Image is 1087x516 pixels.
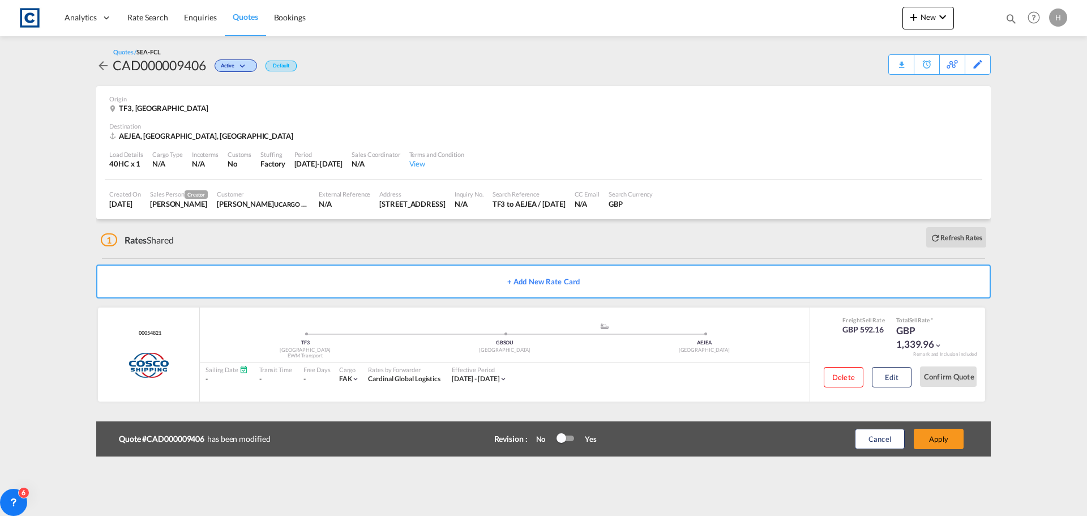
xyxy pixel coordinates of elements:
div: Cargo Type [152,150,183,159]
span: Sell [909,317,918,323]
div: N/A [455,199,483,209]
md-icon: icon-magnify [1005,12,1017,25]
md-icon: assets/icons/custom/ship-fill.svg [598,323,611,329]
span: Rate Search [127,12,168,22]
span: [DATE] - [DATE] [452,374,500,383]
div: GBP 592.16 [842,324,885,335]
div: EWM Transport [206,352,405,360]
div: Steve Rogers [217,199,310,209]
md-icon: icon-chevron-down [936,10,949,24]
span: Rates [125,234,147,245]
span: 1 [101,233,117,246]
div: Sailing Date [206,365,248,374]
button: icon-refreshRefresh Rates [926,227,986,248]
div: Cargo [339,365,360,374]
span: UCARGO PACIFIC LOGISTICS [274,199,356,208]
div: Free Days [303,365,331,374]
div: Freight Rate [842,316,885,324]
div: [GEOGRAPHIC_DATA] [605,347,804,354]
div: N/A [192,159,205,169]
div: No [530,434,557,444]
span: New [907,12,949,22]
div: Total Rate [896,316,953,324]
span: Bookings [274,12,306,22]
div: N/A [352,159,400,169]
div: Rates by Forwarder [368,365,440,374]
div: 20 Aug 2025 [109,199,141,209]
div: Default [266,61,297,71]
div: - [206,374,248,384]
div: Yes [574,434,597,444]
div: Change Status Here [215,59,257,72]
div: Sales Person [150,190,208,199]
div: N/A [319,199,370,209]
span: Subject to Remarks [930,317,933,323]
md-icon: icon-chevron-down [352,375,360,383]
div: CAD000009406 [113,56,206,74]
div: Search Reference [493,190,566,198]
div: icon-magnify [1005,12,1017,29]
div: Search Currency [609,190,653,198]
span: Creator [185,190,208,199]
div: Hannah Nutter [150,199,208,209]
button: Edit [872,367,911,387]
md-icon: icon-refresh [930,233,940,243]
div: Period [294,150,343,159]
div: Customs [228,150,251,159]
span: TF3, [GEOGRAPHIC_DATA] [119,104,208,113]
div: Origin [109,95,978,103]
md-icon: icon-chevron-down [237,63,251,70]
span: SEA-FCL [136,48,160,56]
div: N/A [152,159,183,169]
div: has been modified [119,430,459,447]
div: 40HC x 1 [109,159,143,169]
md-icon: icon-arrow-left [96,59,110,73]
div: - [303,374,306,384]
div: Sales Coordinator [352,150,400,159]
span: 00054821 [136,330,161,337]
button: + Add New Rate Card [96,265,991,298]
button: Delete [824,367,863,387]
button: Confirm Quote [920,366,977,387]
b: Refresh Rates [940,233,982,242]
div: Revision : [494,433,528,445]
div: Change Status Here [206,56,260,74]
button: Cancel [855,429,905,449]
div: Terms and Condition [409,150,464,159]
div: CC Email [575,190,600,198]
div: [GEOGRAPHIC_DATA] [206,347,405,354]
div: icon-arrow-left [96,56,113,74]
md-icon: icon-chevron-down [934,342,942,349]
span: FAK [339,374,352,383]
div: [GEOGRAPHIC_DATA] [405,347,604,354]
div: AEJEA, Jebel Ali, Middle East [109,131,296,141]
div: 31 Aug 2025 [294,159,343,169]
div: Quote PDF is not available at this time [895,55,908,65]
div: TF3 to AEJEA / 20 Aug 2025 [493,199,566,209]
md-icon: icon-download [895,57,908,65]
div: - [259,374,292,384]
div: Contract / Rate Agreement / Tariff / Spot Pricing Reference Number: 00054821 [136,330,161,337]
div: H [1049,8,1067,27]
span: Quotes [233,12,258,22]
div: 01 Aug 2025 - 31 Aug 2025 [452,374,500,384]
span: TF3 [301,339,310,346]
div: Stuffing [260,150,285,159]
span: Sell [862,317,872,323]
div: GBSOU [405,339,604,347]
button: Apply [914,429,964,449]
md-icon: icon-chevron-down [499,375,507,383]
div: Inquiry No. [455,190,483,198]
span: Help [1024,8,1043,27]
div: N/A [575,199,600,209]
div: Quotes /SEA-FCL [113,48,161,56]
div: Factory Stuffing [260,159,285,169]
div: Remark and Inclusion included [905,351,985,357]
div: View [409,159,464,169]
div: Incoterms [192,150,219,159]
div: Address [379,190,445,198]
div: Cardinal Global Logistics [368,374,440,384]
div: External Reference [319,190,370,198]
div: AEJEA [605,339,804,347]
div: No [228,159,251,169]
